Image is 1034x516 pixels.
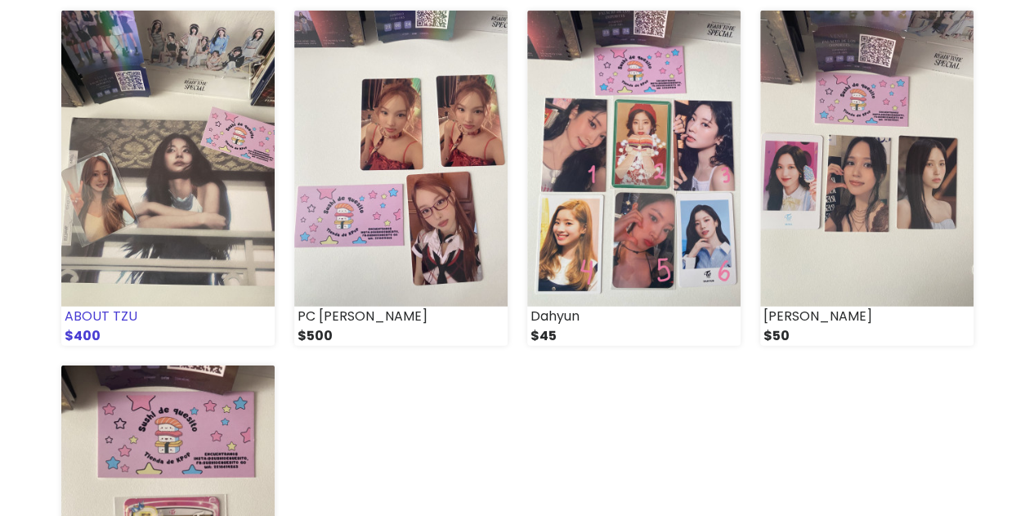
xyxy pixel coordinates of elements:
a: Dahyun $45 [527,11,741,346]
div: Dahyun [527,307,741,326]
div: $500 [294,326,508,346]
a: [PERSON_NAME] $50 [760,11,974,346]
img: small_1730650504910.jpeg [294,11,508,307]
div: ABOUT TZU [61,307,275,326]
div: $400 [61,326,275,346]
a: ABOUT TZU $400 [61,11,275,346]
div: [PERSON_NAME] [760,307,974,326]
img: small_1730162219581.jpeg [527,11,741,307]
div: $45 [527,326,741,346]
img: small_1730162141449.jpeg [760,11,974,307]
div: PC [PERSON_NAME] [294,307,508,326]
div: $50 [760,326,974,346]
a: PC [PERSON_NAME] $500 [294,11,508,346]
img: small_1730651106576.jpeg [61,11,275,307]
